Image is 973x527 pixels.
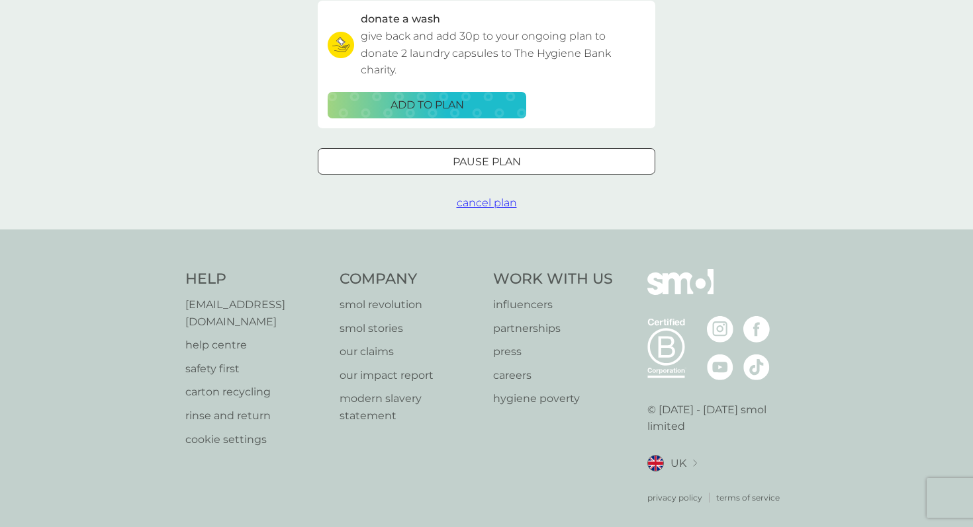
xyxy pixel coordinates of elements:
img: smol [647,269,714,314]
a: our impact report [340,367,481,384]
img: visit the smol Youtube page [707,354,733,380]
a: modern slavery statement [340,390,481,424]
p: ADD TO PLAN [391,97,464,114]
a: smol revolution [340,296,481,313]
a: press [493,343,613,360]
span: UK [671,455,686,472]
h3: donate a wash [361,11,440,28]
a: partnerships [493,320,613,337]
img: visit the smol Instagram page [707,316,733,343]
a: influencers [493,296,613,313]
a: carton recycling [185,384,326,401]
a: help centre [185,337,326,354]
a: rinse and return [185,407,326,425]
a: our claims [340,343,481,360]
a: safety first [185,360,326,378]
img: visit the smol Facebook page [743,316,770,343]
a: smol stories [340,320,481,337]
h4: Work With Us [493,269,613,290]
a: cookie settings [185,431,326,448]
button: cancel plan [457,194,517,212]
button: Pause plan [318,148,655,175]
h4: Company [340,269,481,290]
img: UK flag [647,455,664,471]
span: cancel plan [457,196,517,209]
p: © [DATE] - [DATE] smol limited [647,401,788,435]
img: select a new location [693,460,697,467]
a: terms of service [716,491,780,504]
p: give back and add 30p to your ongoing plan to donate 2 laundry capsules to The Hygiene Bank charity. [361,28,645,79]
img: visit the smol Tiktok page [743,354,770,380]
a: careers [493,367,613,384]
button: ADD TO PLAN [328,92,526,118]
a: hygiene poverty [493,390,613,407]
a: [EMAIL_ADDRESS][DOMAIN_NAME] [185,296,326,330]
p: Pause plan [453,153,521,171]
h4: Help [185,269,326,290]
a: privacy policy [647,491,702,504]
